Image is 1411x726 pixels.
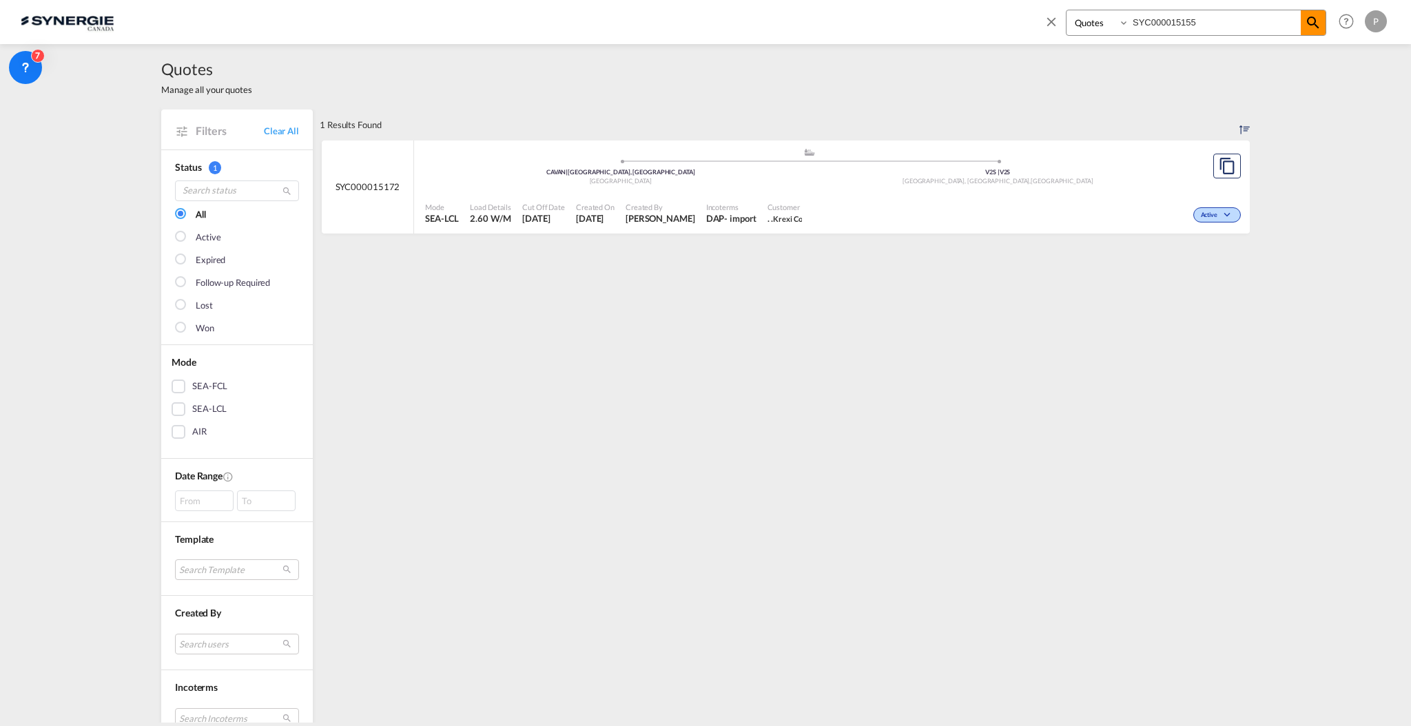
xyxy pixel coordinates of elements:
[522,212,565,225] span: 1 Oct 2025
[172,402,302,416] md-checkbox: SEA-LCL
[1335,10,1365,34] div: Help
[196,253,225,267] div: Expired
[196,231,220,245] div: Active
[196,208,206,222] div: All
[175,160,299,174] div: Status 1
[706,212,725,225] div: DAP
[985,168,1000,176] span: V2S
[172,356,196,368] span: Mode
[903,177,1031,185] span: [GEOGRAPHIC_DATA], [GEOGRAPHIC_DATA]
[768,212,803,225] span: . . Krexi Co
[566,168,568,176] span: |
[21,6,114,37] img: 1f56c880d42311ef80fc7dca854c8e59.png
[196,299,213,313] div: Lost
[801,149,818,156] md-icon: assets/icons/custom/ship-fill.svg
[336,180,400,193] span: SYC000015172
[175,490,299,511] span: From To
[196,322,214,335] div: Won
[1031,177,1093,185] span: [GEOGRAPHIC_DATA]
[237,490,296,511] div: To
[626,212,695,225] span: Pablo Gomez Saldarriaga
[1239,110,1250,140] div: Sort by: Created On
[522,202,565,212] span: Cut Off Date
[1193,207,1241,222] div: Change Status Here
[546,168,695,176] span: CAVAN [GEOGRAPHIC_DATA], [GEOGRAPHIC_DATA]
[161,58,252,80] span: Quotes
[196,276,270,290] div: Follow-up Required
[209,161,221,174] span: 1
[175,161,201,173] span: Status
[192,425,207,439] div: AIR
[768,202,803,212] span: Customer
[576,212,615,225] span: 1 Oct 2025
[626,202,695,212] span: Created By
[590,177,652,185] span: [GEOGRAPHIC_DATA]
[196,123,264,138] span: Filters
[1301,10,1326,35] span: icon-magnify
[1365,10,1387,32] div: P
[773,214,802,223] span: Krexi Co
[175,681,218,693] span: Incoterms
[1335,10,1358,33] span: Help
[282,186,292,196] md-icon: icon-magnify
[192,402,227,416] div: SEA-LCL
[172,380,302,393] md-checkbox: SEA-FCL
[322,141,1250,234] div: SYC000015172 assets/icons/custom/ship-fill.svgassets/icons/custom/roll-o-plane.svgOriginVancouver...
[1221,211,1237,219] md-icon: icon-chevron-down
[706,212,756,225] div: DAP import
[1029,177,1031,185] span: ,
[470,202,511,212] span: Load Details
[1044,14,1059,29] md-icon: icon-close
[175,180,299,201] input: Search status
[172,425,302,439] md-checkbox: AIR
[192,380,227,393] div: SEA-FCL
[223,471,234,482] md-icon: Created On
[425,202,459,212] span: Mode
[998,168,1000,176] span: |
[175,470,223,481] span: Date Range
[1219,158,1235,174] md-icon: assets/icons/custom/copyQuote.svg
[706,202,756,212] span: Incoterms
[1044,10,1066,43] span: icon-close
[1000,168,1011,176] span: V2S
[470,213,511,224] span: 2.60 W/M
[1201,211,1221,220] span: Active
[425,212,459,225] span: SEA-LCL
[576,202,615,212] span: Created On
[175,490,234,511] div: From
[175,533,214,545] span: Template
[175,607,221,619] span: Created By
[1213,154,1241,178] button: Copy Quote
[724,212,756,225] div: - import
[1129,10,1301,34] input: Enter Quotation Number
[320,110,382,140] div: 1 Results Found
[1305,14,1321,31] md-icon: icon-magnify
[161,83,252,96] span: Manage all your quotes
[264,125,299,137] a: Clear All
